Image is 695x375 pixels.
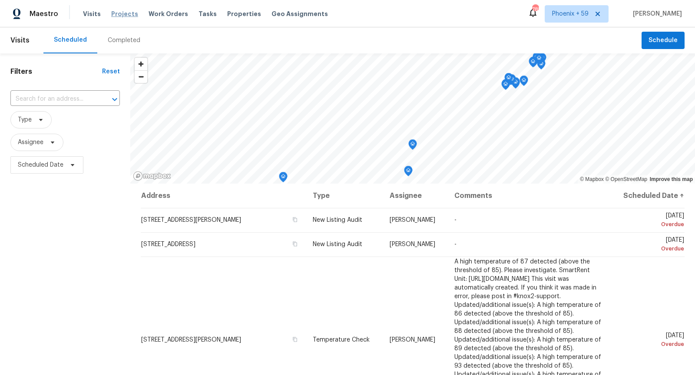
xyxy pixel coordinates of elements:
span: Work Orders [149,10,188,18]
th: Address [141,184,306,208]
span: [STREET_ADDRESS][PERSON_NAME] [141,337,241,343]
button: Copy Address [291,216,299,224]
span: [STREET_ADDRESS] [141,241,195,247]
button: Copy Address [291,240,299,248]
th: Comments [447,184,611,208]
button: Copy Address [291,336,299,343]
span: [PERSON_NAME] [629,10,682,18]
div: Map marker [533,52,541,66]
div: 785 [532,5,538,14]
span: - [454,217,457,223]
div: Map marker [535,53,543,67]
a: OpenStreetMap [605,176,647,182]
div: Overdue [617,220,684,229]
div: Map marker [279,172,288,185]
span: Visits [10,31,30,50]
div: Map marker [530,56,538,70]
span: Geo Assignments [271,10,328,18]
span: - [454,241,457,247]
button: Schedule [642,32,685,49]
a: Improve this map [650,176,693,182]
span: Maestro [30,10,58,18]
div: Map marker [520,76,528,89]
span: Zoom out [135,71,147,83]
div: Map marker [404,166,413,179]
span: [STREET_ADDRESS][PERSON_NAME] [141,217,241,223]
div: Overdue [617,340,684,349]
span: [DATE] [617,332,684,349]
div: Completed [108,36,140,45]
div: Map marker [408,139,417,153]
input: Search for an address... [10,92,96,106]
span: [PERSON_NAME] [390,217,435,223]
a: Mapbox [580,176,604,182]
span: Visits [83,10,101,18]
button: Zoom in [135,58,147,70]
span: [PERSON_NAME] [390,241,435,247]
div: Map marker [502,79,510,92]
span: New Listing Audit [313,241,362,247]
span: Temperature Check [313,337,370,343]
span: Properties [227,10,261,18]
button: Zoom out [135,70,147,83]
span: [DATE] [617,213,684,229]
th: Scheduled Date ↑ [610,184,685,208]
span: Projects [111,10,138,18]
span: Tasks [199,11,217,17]
div: Map marker [501,79,510,93]
th: Type [306,184,383,208]
span: [DATE] [617,237,684,253]
div: Scheduled [54,36,87,44]
div: Map marker [504,73,513,86]
canvas: Map [130,53,695,184]
h1: Filters [10,67,102,76]
div: Map marker [529,57,537,70]
button: Open [109,93,121,105]
div: Overdue [617,244,684,253]
span: Scheduled Date [18,161,63,169]
span: Type [18,115,32,124]
span: Phoenix + 59 [552,10,589,18]
span: Assignee [18,138,43,147]
span: Schedule [649,35,678,46]
span: New Listing Audit [313,217,362,223]
div: Reset [102,67,120,76]
a: Mapbox homepage [133,171,171,181]
th: Assignee [383,184,447,208]
span: [PERSON_NAME] [390,337,435,343]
